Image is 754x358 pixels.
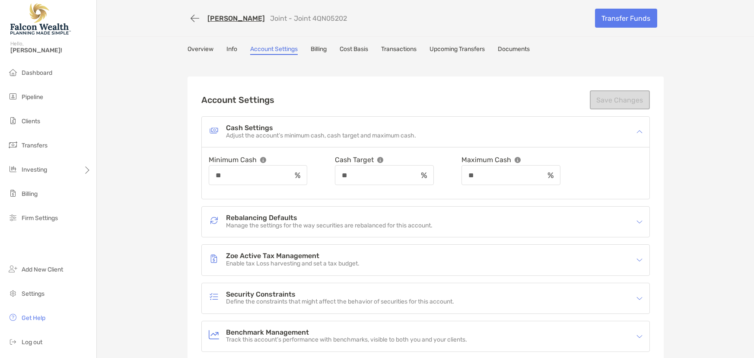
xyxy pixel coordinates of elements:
[22,190,38,198] span: Billing
[209,253,219,264] img: Zoe Active Tax Management
[226,298,454,306] p: Define the constraints that might affect the behavior of securities for this account.
[226,336,467,344] p: Track this account’s performance with benchmarks, visible to both you and your clients.
[8,91,18,102] img: pipeline icon
[461,154,511,165] p: Maximum Cash
[8,312,18,323] img: get-help icon
[8,264,18,274] img: add_new_client icon
[22,290,45,297] span: Settings
[8,336,18,347] img: logout icon
[22,69,52,77] span: Dashboard
[202,245,649,275] div: icon arrowZoe Active Tax ManagementZoe Active Tax ManagementEnable tax Loss harvesting and set a ...
[202,207,649,237] div: icon arrowRebalancing DefaultsRebalancing DefaultsManage the settings for the way securities are ...
[209,154,257,165] p: Minimum Cash
[498,45,530,55] a: Documents
[22,314,45,322] span: Get Help
[421,172,427,179] img: input icon
[295,172,301,179] img: input icon
[311,45,327,55] a: Billing
[8,115,18,126] img: clients icon
[250,45,298,55] a: Account Settings
[226,329,467,336] h4: Benchmark Management
[22,339,42,346] span: Log out
[429,45,485,55] a: Upcoming Transfers
[8,288,18,298] img: settings icon
[8,212,18,223] img: firm-settings icon
[377,157,383,163] img: info tooltip
[22,166,47,173] span: Investing
[636,129,643,135] img: icon arrow
[8,140,18,150] img: transfers icon
[260,157,266,163] img: info tooltip
[547,172,554,179] img: input icon
[226,291,454,298] h4: Security Constraints
[226,125,416,132] h4: Cash Settings
[226,253,360,260] h4: Zoe Active Tax Management
[636,257,643,263] img: icon arrow
[340,45,368,55] a: Cost Basis
[22,93,43,101] span: Pipeline
[10,3,71,35] img: Falcon Wealth Planning Logo
[188,45,213,55] a: Overview
[209,329,219,340] img: Benchmark Management
[226,222,433,230] p: Manage the settings for the way securities are rebalanced for this account.
[202,117,649,147] div: icon arrowCash SettingsCash SettingsAdjust the account’s minimum cash, cash target and maximum cash.
[22,214,58,222] span: Firm Settings
[209,291,219,302] img: Security Constraints
[636,333,643,339] img: icon arrow
[515,157,521,163] img: info tooltip
[381,45,417,55] a: Transactions
[22,266,63,273] span: Add New Client
[636,295,643,301] img: icon arrow
[201,95,274,105] h2: Account Settings
[202,283,649,313] div: icon arrowSecurity ConstraintsSecurity ConstraintsDefine the constraints that might affect the be...
[22,118,40,125] span: Clients
[22,142,48,149] span: Transfers
[335,154,374,165] p: Cash Target
[270,14,347,22] p: Joint - Joint 4QN05202
[202,321,649,352] div: icon arrowBenchmark ManagementBenchmark ManagementTrack this account’s performance with benchmark...
[207,14,265,22] a: [PERSON_NAME]
[226,45,237,55] a: Info
[10,47,91,54] span: [PERSON_NAME]!
[226,132,416,140] p: Adjust the account’s minimum cash, cash target and maximum cash.
[226,214,433,222] h4: Rebalancing Defaults
[8,67,18,77] img: dashboard icon
[595,9,657,28] a: Transfer Funds
[209,215,219,226] img: Rebalancing Defaults
[636,219,643,225] img: icon arrow
[8,164,18,174] img: investing icon
[8,188,18,198] img: billing icon
[226,260,360,268] p: Enable tax Loss harvesting and set a tax budget.
[209,125,219,136] img: Cash Settings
